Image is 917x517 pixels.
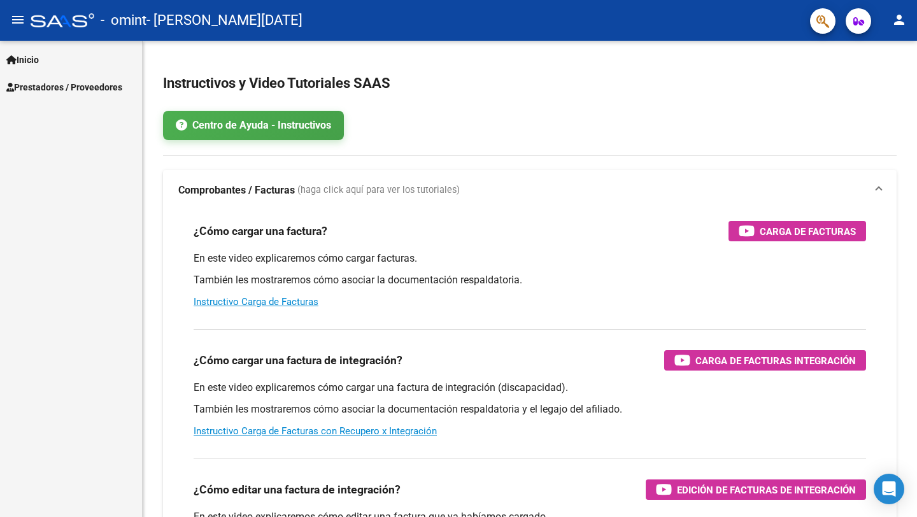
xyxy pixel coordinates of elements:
a: Instructivo Carga de Facturas [194,296,318,308]
span: Carga de Facturas [760,223,856,239]
span: Edición de Facturas de integración [677,482,856,498]
div: Open Intercom Messenger [874,474,904,504]
mat-icon: person [892,12,907,27]
p: En este video explicaremos cómo cargar facturas. [194,251,866,266]
a: Instructivo Carga de Facturas con Recupero x Integración [194,425,437,437]
button: Edición de Facturas de integración [646,479,866,500]
h3: ¿Cómo cargar una factura de integración? [194,351,402,369]
a: Centro de Ayuda - Instructivos [163,111,344,140]
span: (haga click aquí para ver los tutoriales) [297,183,460,197]
span: - omint [101,6,146,34]
h3: ¿Cómo editar una factura de integración? [194,481,401,499]
span: Prestadores / Proveedores [6,80,122,94]
span: Inicio [6,53,39,67]
span: Carga de Facturas Integración [695,353,856,369]
h2: Instructivos y Video Tutoriales SAAS [163,71,897,96]
button: Carga de Facturas Integración [664,350,866,371]
button: Carga de Facturas [729,221,866,241]
h3: ¿Cómo cargar una factura? [194,222,327,240]
p: También les mostraremos cómo asociar la documentación respaldatoria y el legajo del afiliado. [194,402,866,416]
p: También les mostraremos cómo asociar la documentación respaldatoria. [194,273,866,287]
strong: Comprobantes / Facturas [178,183,295,197]
p: En este video explicaremos cómo cargar una factura de integración (discapacidad). [194,381,866,395]
mat-expansion-panel-header: Comprobantes / Facturas (haga click aquí para ver los tutoriales) [163,170,897,211]
span: - [PERSON_NAME][DATE] [146,6,302,34]
mat-icon: menu [10,12,25,27]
